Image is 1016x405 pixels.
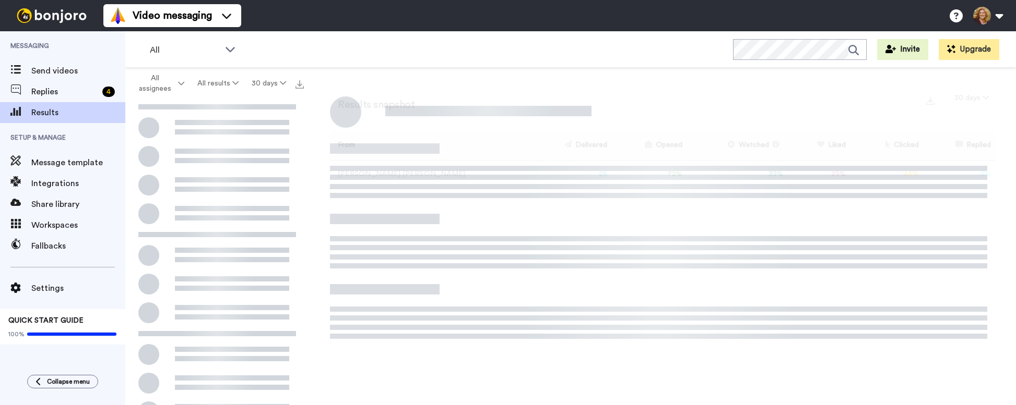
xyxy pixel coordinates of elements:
[31,282,125,294] span: Settings
[31,177,125,190] span: Integrations
[27,375,98,388] button: Collapse menu
[330,99,415,111] h2: Results snapshot
[47,377,90,386] span: Collapse menu
[31,240,125,252] span: Fallbacks
[787,160,850,189] td: 29 %
[31,219,125,231] span: Workspaces
[850,160,923,189] td: 43 %
[687,131,787,160] th: Watched
[8,330,25,338] span: 100%
[850,131,923,160] th: Clicked
[923,131,995,160] th: Replied
[13,8,91,23] img: bj-logo-header-white.svg
[939,39,999,60] button: Upgrade
[330,131,529,160] th: From
[529,131,611,160] th: Delivered
[296,80,304,89] img: export.svg
[687,160,787,189] td: 39 %
[31,85,98,98] span: Replies
[191,74,245,93] button: All results
[787,131,850,160] th: Liked
[134,73,176,94] span: All assignees
[8,317,84,324] span: QUICK START GUIDE
[110,7,126,24] img: vm-color.svg
[529,160,611,189] td: 25
[923,160,995,189] td: 8 %
[31,65,125,77] span: Send videos
[926,96,935,105] img: export.svg
[292,76,307,91] button: Export all results that match these filters now.
[31,198,125,211] span: Share library
[150,44,220,56] span: All
[877,39,928,60] button: Invite
[923,92,938,107] button: Export a summary of each team member’s results that match this filter now.
[133,8,212,23] span: Video messaging
[245,74,292,93] button: 30 days
[330,160,529,189] td: [PERSON_NAME] [PERSON_NAME]
[127,69,191,98] button: All assignees
[611,131,687,160] th: Opened
[611,160,687,189] td: 72 %
[102,87,115,97] div: 4
[31,106,125,119] span: Results
[948,89,995,107] button: 30 days
[31,156,125,169] span: Message template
